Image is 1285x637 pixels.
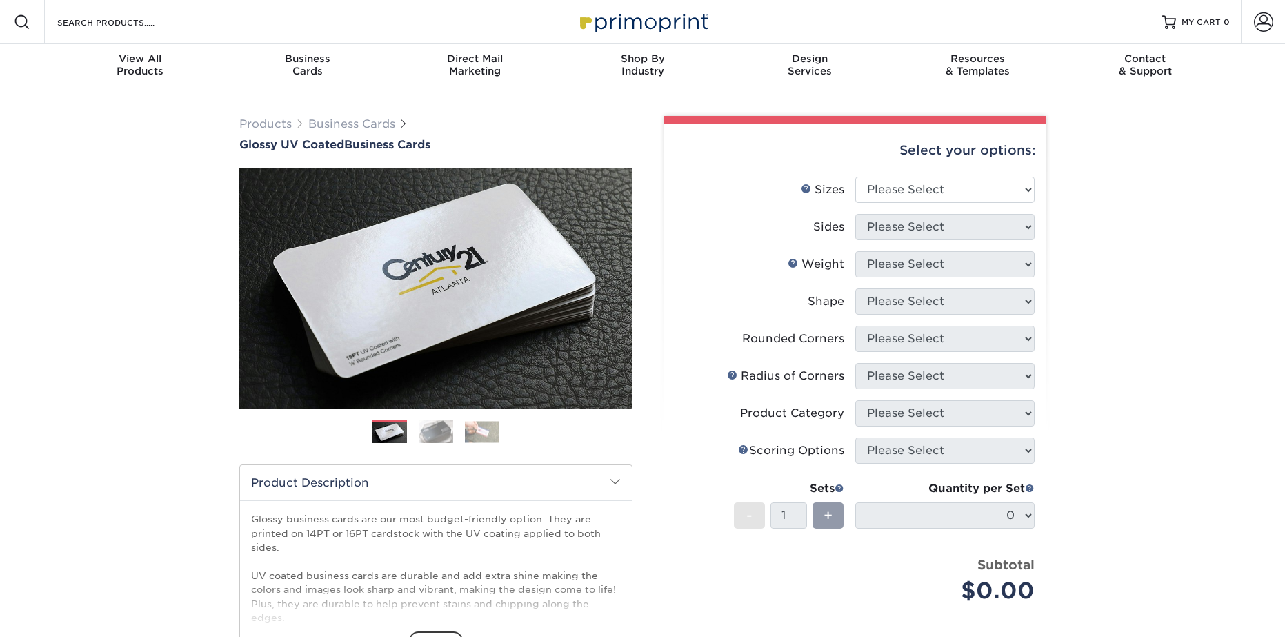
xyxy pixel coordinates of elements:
[746,505,753,526] span: -
[813,219,844,235] div: Sides
[57,44,224,88] a: View AllProducts
[391,44,559,88] a: Direct MailMarketing
[726,52,894,65] span: Design
[1062,52,1229,77] div: & Support
[391,52,559,65] span: Direct Mail
[239,117,292,130] a: Products
[726,44,894,88] a: DesignServices
[465,421,499,442] img: Business Cards 03
[391,52,559,77] div: Marketing
[1062,44,1229,88] a: Contact& Support
[742,331,844,347] div: Rounded Corners
[574,7,712,37] img: Primoprint
[801,182,844,198] div: Sizes
[559,44,726,88] a: Shop ByIndustry
[372,415,407,450] img: Business Cards 01
[788,256,844,273] div: Weight
[239,138,632,151] h1: Business Cards
[308,117,395,130] a: Business Cards
[239,138,632,151] a: Glossy UV CoatedBusiness Cards
[894,44,1062,88] a: Resources& Templates
[559,52,726,65] span: Shop By
[738,442,844,459] div: Scoring Options
[727,368,844,384] div: Radius of Corners
[56,14,190,30] input: SEARCH PRODUCTS.....
[1182,17,1221,28] span: MY CART
[824,505,833,526] span: +
[419,420,453,444] img: Business Cards 02
[1062,52,1229,65] span: Contact
[977,557,1035,572] strong: Subtotal
[808,293,844,310] div: Shape
[855,480,1035,497] div: Quantity per Set
[240,465,632,500] h2: Product Description
[894,52,1062,77] div: & Templates
[57,52,224,77] div: Products
[740,405,844,422] div: Product Category
[675,124,1035,177] div: Select your options:
[223,52,391,65] span: Business
[223,52,391,77] div: Cards
[559,52,726,77] div: Industry
[239,138,344,151] span: Glossy UV Coated
[239,92,632,485] img: Glossy UV Coated 01
[1224,17,1230,27] span: 0
[894,52,1062,65] span: Resources
[726,52,894,77] div: Services
[223,44,391,88] a: BusinessCards
[57,52,224,65] span: View All
[866,574,1035,607] div: $0.00
[734,480,844,497] div: Sets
